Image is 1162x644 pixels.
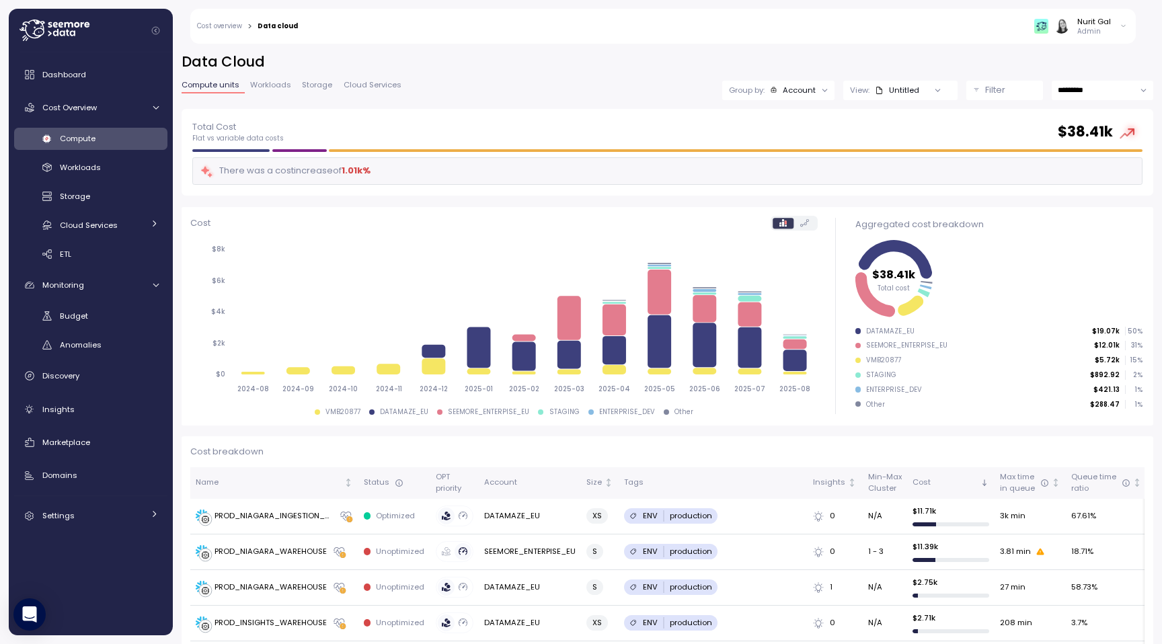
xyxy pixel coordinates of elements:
span: Cloud Services [344,81,401,89]
div: SEEMORE_ENTERPISE_EU [448,407,529,417]
span: Storage [60,191,90,202]
span: Anomalies [60,339,102,350]
p: 1 % [1126,400,1142,409]
p: Admin [1077,27,1111,36]
div: Untitled [875,85,919,95]
div: Cost [913,477,978,489]
div: Not sorted [1051,478,1060,487]
div: Insights [813,477,845,489]
a: Insights [14,396,167,423]
span: Storage [302,81,332,89]
p: ENV [643,581,658,592]
td: SEEMORE_ENTERPISE_EU [479,534,581,570]
div: Open Intercom Messenger [13,598,46,631]
span: Workloads [250,81,291,89]
tspan: 2024-08 [237,385,269,393]
p: $288.47 [1090,400,1120,409]
p: $5.72k [1095,356,1120,365]
tspan: 2024-09 [282,385,314,393]
span: Budget [60,311,88,321]
div: Not sorted [1132,478,1142,487]
div: Queue time ratio [1071,471,1130,495]
div: DATAMAZE_EU [380,407,428,417]
tspan: $38.41k [872,267,916,282]
p: production [670,617,712,628]
div: Status [364,477,425,489]
div: Tags [624,477,802,489]
span: Compute units [182,81,239,89]
p: production [670,510,712,521]
span: 3.81 min [1000,546,1031,558]
p: 50 % [1126,327,1142,336]
p: Unoptimized [376,617,424,628]
span: Settings [42,510,75,521]
a: Anomalies [14,334,167,356]
p: $19.07k [1092,327,1120,336]
th: CostSorted descending [907,467,995,499]
div: Aggregated cost breakdown [855,218,1142,231]
p: Filter [985,83,1005,97]
img: 65f98ecb31a39d60f1f315eb.PNG [1034,19,1048,33]
span: S [592,580,597,594]
div: PROD_NIAGARA_INGESTION_WAREHOUSE [215,510,334,522]
p: $12.01k [1094,341,1120,350]
div: Min-Max Cluster [868,471,902,495]
div: Other [674,407,693,417]
div: Size [586,477,602,489]
span: Cost Overview [42,102,97,113]
button: Filter [966,81,1043,100]
tspan: 2024-11 [375,385,401,393]
span: XS [592,509,602,523]
div: > [247,22,252,31]
p: Cost [190,216,210,230]
td: N/A [862,499,906,534]
span: 27 min [1000,581,1025,594]
div: Not sorted [604,478,613,487]
span: 58.73 % [1071,581,1097,594]
div: VMB20877 [325,407,360,417]
tspan: 2025-08 [779,385,810,393]
a: Budget [14,305,167,327]
p: Flat vs variable data costs [192,134,284,143]
span: ETL [60,249,71,259]
a: Domains [14,462,167,489]
p: production [670,581,712,592]
div: There was a cost increase of [200,163,371,179]
a: Discovery [14,362,167,389]
tspan: 2025-07 [734,385,765,393]
span: 67.61 % [1071,510,1096,522]
p: $ 11.71k [913,506,989,516]
div: ENTERPRISE_DEV [866,385,922,395]
td: DATAMAZE_EU [479,570,581,606]
a: ETL [14,243,167,265]
tspan: $4k [211,308,225,317]
div: Nurit Gal [1077,16,1111,27]
div: STAGING [549,407,580,417]
p: Unoptimized [376,546,424,557]
p: Group by: [729,85,765,95]
th: Queue timeratioNot sorted [1066,467,1147,499]
img: ACg8ocIVugc3DtI--ID6pffOeA5XcvoqExjdOmyrlhjOptQpqjom7zQ=s96-c [1054,19,1069,33]
div: PROD_NIAGARA_WAREHOUSE [215,581,327,594]
th: SizeNot sorted [581,467,619,499]
p: 31 % [1126,341,1142,350]
a: Cost overview [197,23,242,30]
div: Data cloud [258,23,298,30]
span: Cloud Services [60,220,118,231]
tspan: 2025-01 [465,385,493,393]
div: 1.01k % [342,164,371,177]
tspan: $6k [212,276,225,285]
div: Name [196,477,342,489]
a: Cost Overview [14,94,167,121]
td: DATAMAZE_EU [479,499,581,534]
tspan: 2025-04 [598,385,630,393]
div: VMB20877 [866,356,901,365]
p: $ 2.75k [913,577,989,588]
a: Settings [14,503,167,530]
a: Workloads [14,157,167,179]
p: 2 % [1126,370,1142,380]
div: Other [866,400,885,409]
a: Storage [14,186,167,208]
div: Max time in queue [1000,471,1049,495]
